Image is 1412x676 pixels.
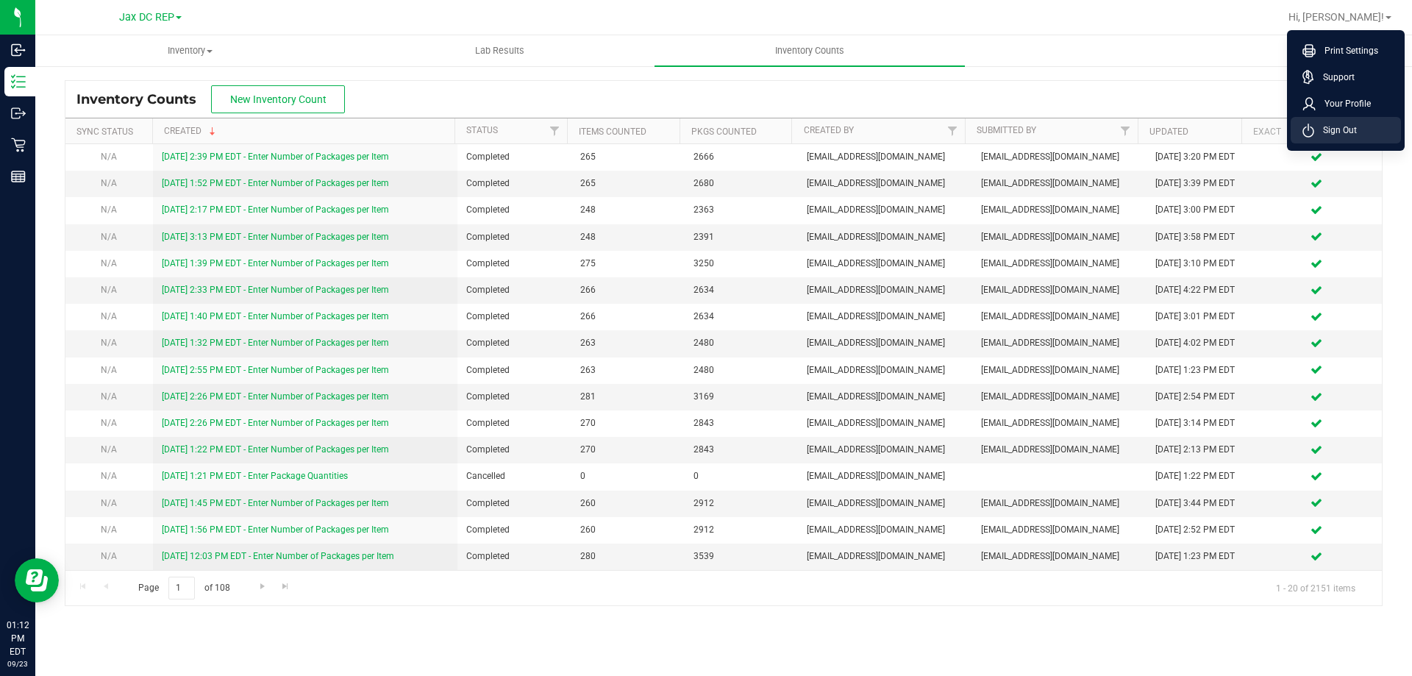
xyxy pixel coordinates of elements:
[162,418,389,428] a: [DATE] 2:26 PM EDT - Enter Number of Packages per Item
[466,257,562,271] span: Completed
[691,127,757,137] a: Pkgs Counted
[693,177,789,191] span: 2680
[162,232,389,242] a: [DATE] 3:13 PM EDT - Enter Number of Packages per Item
[164,126,218,136] a: Created
[1291,117,1401,143] li: Sign Out
[162,204,389,215] a: [DATE] 2:17 PM EDT - Enter Number of Packages per Item
[162,285,389,295] a: [DATE] 2:33 PM EDT - Enter Number of Packages per Item
[981,177,1138,191] span: [EMAIL_ADDRESS][DOMAIN_NAME]
[466,416,562,430] span: Completed
[101,551,117,561] span: N/A
[981,443,1138,457] span: [EMAIL_ADDRESS][DOMAIN_NAME]
[807,336,963,350] span: [EMAIL_ADDRESS][DOMAIN_NAME]
[162,178,389,188] a: [DATE] 1:52 PM EDT - Enter Number of Packages per Item
[76,127,133,137] a: Sync Status
[693,390,789,404] span: 3169
[981,203,1138,217] span: [EMAIL_ADDRESS][DOMAIN_NAME]
[101,204,117,215] span: N/A
[807,310,963,324] span: [EMAIL_ADDRESS][DOMAIN_NAME]
[1155,177,1242,191] div: [DATE] 3:39 PM EDT
[981,363,1138,377] span: [EMAIL_ADDRESS][DOMAIN_NAME]
[101,471,117,481] span: N/A
[11,138,26,152] inline-svg: Retail
[981,416,1138,430] span: [EMAIL_ADDRESS][DOMAIN_NAME]
[35,35,345,66] a: Inventory
[807,150,963,164] span: [EMAIL_ADDRESS][DOMAIN_NAME]
[981,310,1138,324] span: [EMAIL_ADDRESS][DOMAIN_NAME]
[466,310,562,324] span: Completed
[693,416,789,430] span: 2843
[11,106,26,121] inline-svg: Outbound
[466,336,562,350] span: Completed
[1155,203,1242,217] div: [DATE] 3:00 PM EDT
[101,418,117,428] span: N/A
[1155,150,1242,164] div: [DATE] 3:20 PM EDT
[466,283,562,297] span: Completed
[1155,469,1242,483] div: [DATE] 1:22 PM EDT
[162,391,389,402] a: [DATE] 2:26 PM EDT - Enter Number of Packages per Item
[693,203,789,217] span: 2363
[15,558,59,602] iframe: Resource center
[580,469,676,483] span: 0
[693,230,789,244] span: 2391
[466,177,562,191] span: Completed
[1155,549,1242,563] div: [DATE] 1:23 PM EDT
[101,391,117,402] span: N/A
[162,444,389,455] a: [DATE] 1:22 PM EDT - Enter Number of Packages per Item
[1316,96,1371,111] span: Your Profile
[101,178,117,188] span: N/A
[36,44,344,57] span: Inventory
[580,283,676,297] span: 266
[940,118,964,143] a: Filter
[580,310,676,324] span: 266
[807,416,963,430] span: [EMAIL_ADDRESS][DOMAIN_NAME]
[693,310,789,324] span: 2634
[807,390,963,404] span: [EMAIL_ADDRESS][DOMAIN_NAME]
[211,85,345,113] button: New Inventory Count
[162,365,389,375] a: [DATE] 2:55 PM EDT - Enter Number of Packages per Item
[101,285,117,295] span: N/A
[1288,11,1384,23] span: Hi, [PERSON_NAME]!
[466,203,562,217] span: Completed
[101,524,117,535] span: N/A
[981,257,1138,271] span: [EMAIL_ADDRESS][DOMAIN_NAME]
[1155,416,1242,430] div: [DATE] 3:14 PM EDT
[101,152,117,162] span: N/A
[693,363,789,377] span: 2480
[11,43,26,57] inline-svg: Inbound
[1314,70,1355,85] span: Support
[807,443,963,457] span: [EMAIL_ADDRESS][DOMAIN_NAME]
[1155,523,1242,537] div: [DATE] 2:52 PM EDT
[1155,363,1242,377] div: [DATE] 1:23 PM EDT
[466,363,562,377] span: Completed
[580,443,676,457] span: 270
[693,283,789,297] span: 2634
[1149,127,1188,137] a: Updated
[580,363,676,377] span: 263
[168,577,195,599] input: 1
[345,35,655,66] a: Lab Results
[580,177,676,191] span: 265
[466,150,562,164] span: Completed
[1302,70,1395,85] a: Support
[981,497,1138,510] span: [EMAIL_ADDRESS][DOMAIN_NAME]
[466,549,562,563] span: Completed
[466,469,562,483] span: Cancelled
[807,549,963,563] span: [EMAIL_ADDRESS][DOMAIN_NAME]
[807,469,963,483] span: [EMAIL_ADDRESS][DOMAIN_NAME]
[579,127,646,137] a: Items Counted
[693,523,789,537] span: 2912
[162,471,348,481] a: [DATE] 1:21 PM EDT - Enter Package Quantities
[807,363,963,377] span: [EMAIL_ADDRESS][DOMAIN_NAME]
[466,523,562,537] span: Completed
[162,338,389,348] a: [DATE] 1:32 PM EDT - Enter Number of Packages per Item
[162,152,389,162] a: [DATE] 2:39 PM EDT - Enter Number of Packages per Item
[804,125,854,135] a: Created By
[1155,230,1242,244] div: [DATE] 3:58 PM EDT
[11,169,26,184] inline-svg: Reports
[466,125,498,135] a: Status
[1264,577,1367,599] span: 1 - 20 of 2151 items
[981,230,1138,244] span: [EMAIL_ADDRESS][DOMAIN_NAME]
[693,336,789,350] span: 2480
[580,336,676,350] span: 263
